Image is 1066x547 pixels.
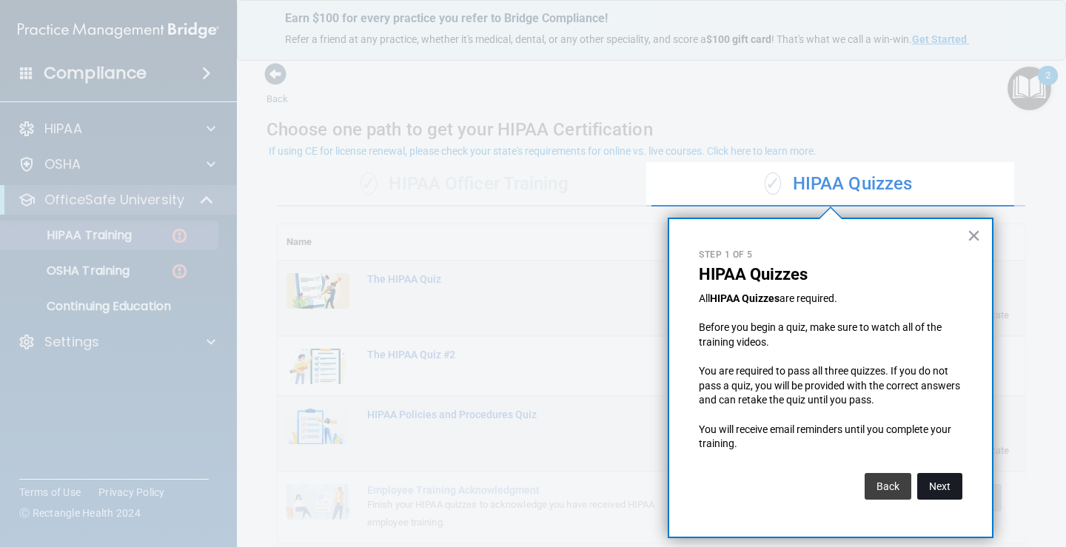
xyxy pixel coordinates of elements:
p: You will receive email reminders until you complete your training. [699,423,962,452]
strong: HIPAA Quizzes [710,292,780,304]
p: Step 1 of 5 [699,249,962,261]
button: Back [865,473,911,500]
p: HIPAA Quizzes [699,265,962,284]
span: are required. [780,292,837,304]
div: HIPAA Quizzes [651,162,1025,207]
span: All [699,292,710,304]
span: ✓ [765,172,781,195]
button: Next [917,473,962,500]
p: Before you begin a quiz, make sure to watch all of the training videos. [699,321,962,349]
p: You are required to pass all three quizzes. If you do not pass a quiz, you will be provided with ... [699,364,962,408]
button: Close [967,224,981,247]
